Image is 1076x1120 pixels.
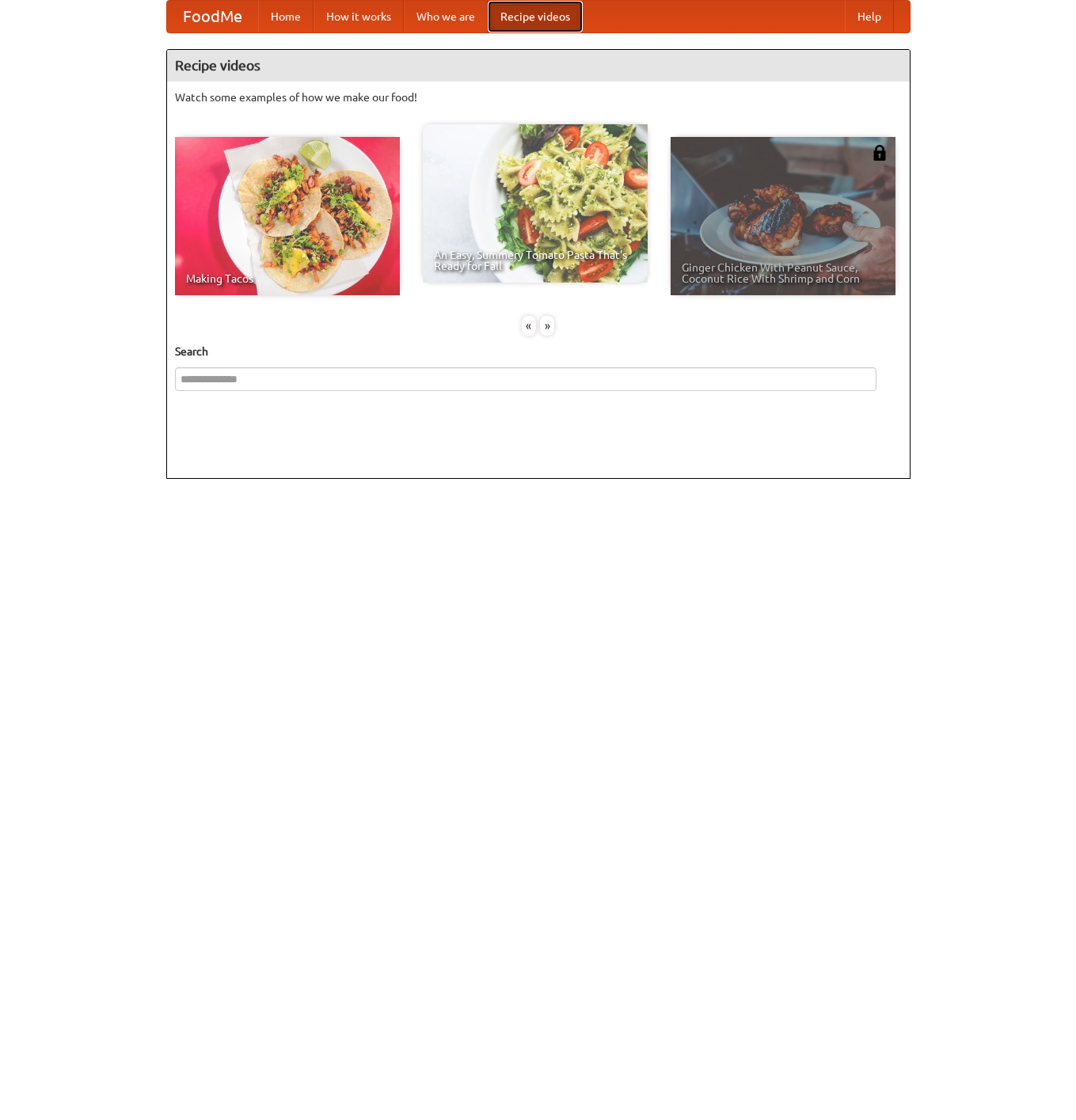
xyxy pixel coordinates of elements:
span: Making Tacos [186,273,389,284]
a: An Easy, Summery Tomato Pasta That's Ready for Fall [423,124,648,283]
a: Home [258,1,314,32]
a: Making Tacos [175,137,400,295]
a: How it works [314,1,404,32]
div: » [540,316,554,336]
h4: Recipe videos [167,50,910,82]
img: 483408.png [872,145,888,161]
span: An Easy, Summery Tomato Pasta That's Ready for Fall [434,249,637,271]
div: « [522,316,536,336]
a: FoodMe [167,1,258,32]
a: Help [845,1,894,32]
a: Who we are [404,1,488,32]
p: Watch some examples of how we make our food! [175,89,902,105]
a: Recipe videos [488,1,583,32]
h5: Search [175,344,902,359]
